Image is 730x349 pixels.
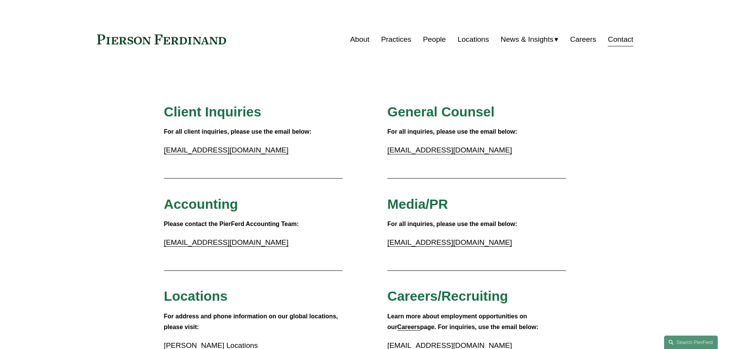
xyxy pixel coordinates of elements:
[381,32,411,47] a: Practices
[387,221,517,227] strong: For all inquiries, please use the email below:
[164,146,289,154] a: [EMAIL_ADDRESS][DOMAIN_NAME]
[387,238,512,246] a: [EMAIL_ADDRESS][DOMAIN_NAME]
[458,32,489,47] a: Locations
[387,197,448,211] span: Media/PR
[397,324,420,330] a: Careers
[387,146,512,154] a: [EMAIL_ADDRESS][DOMAIN_NAME]
[164,104,261,119] span: Client Inquiries
[664,336,718,349] a: Search this site
[164,288,228,303] span: Locations
[164,313,340,331] strong: For address and phone information on our global locations, please visit:
[608,32,633,47] a: Contact
[501,32,559,47] a: folder dropdown
[570,32,596,47] a: Careers
[387,104,495,119] span: General Counsel
[501,33,554,46] span: News & Insights
[164,197,238,211] span: Accounting
[423,32,446,47] a: People
[350,32,369,47] a: About
[387,288,508,303] span: Careers/Recruiting
[164,128,312,135] strong: For all client inquiries, please use the email below:
[420,324,538,330] strong: page. For inquiries, use the email below:
[387,313,529,331] strong: Learn more about employment opportunities on our
[387,128,517,135] strong: For all inquiries, please use the email below:
[164,221,299,227] strong: Please contact the PierFerd Accounting Team:
[164,238,289,246] a: [EMAIL_ADDRESS][DOMAIN_NAME]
